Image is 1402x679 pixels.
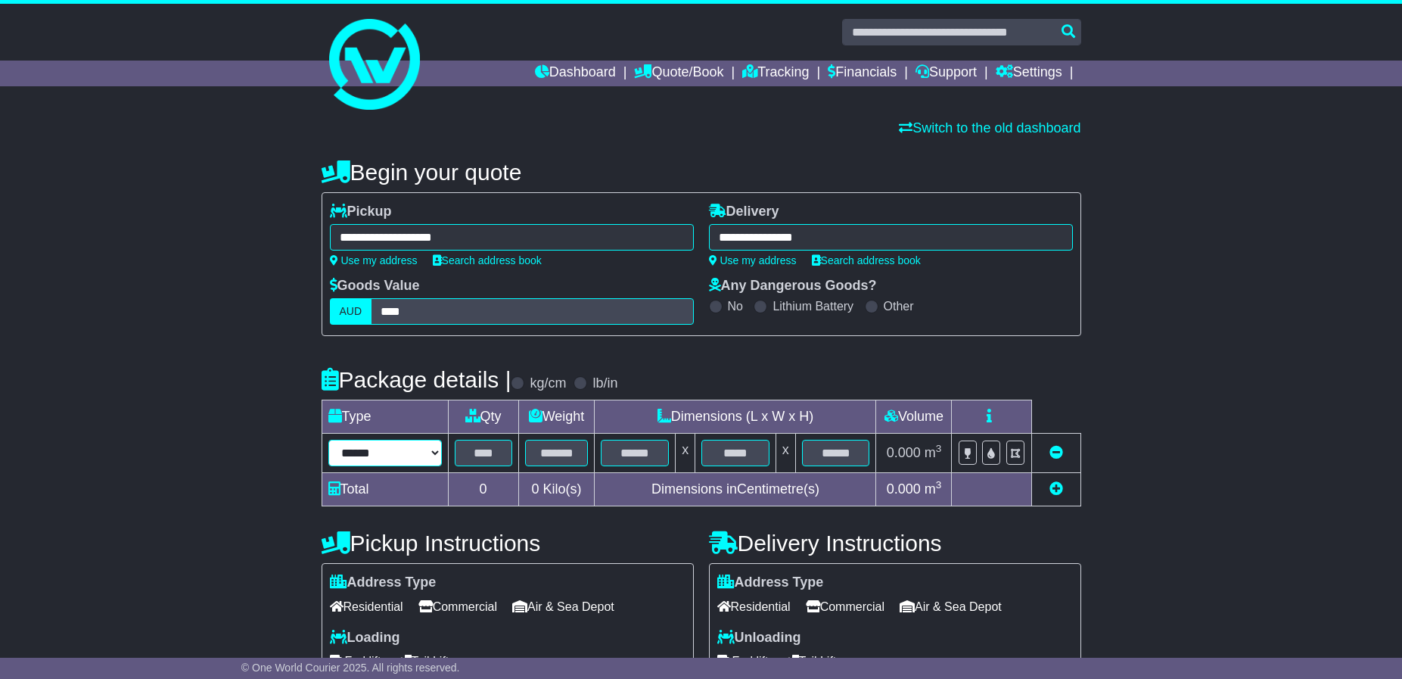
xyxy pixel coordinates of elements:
label: Address Type [717,575,824,591]
label: Loading [330,630,400,646]
a: Search address book [433,254,542,266]
label: Goods Value [330,278,420,294]
label: No [728,299,743,313]
span: Forklift [330,649,381,673]
label: Lithium Battery [772,299,853,313]
a: Settings [996,61,1062,86]
a: Tracking [742,61,809,86]
span: Tail Lift [396,649,449,673]
span: m [925,445,942,460]
td: x [676,434,695,473]
label: lb/in [592,375,617,392]
a: Switch to the old dashboard [899,120,1080,135]
td: Dimensions (L x W x H) [595,400,876,434]
a: Quote/Book [634,61,723,86]
label: Pickup [330,204,392,220]
span: Residential [330,595,403,618]
a: Support [915,61,977,86]
span: Forklift [717,649,769,673]
a: Financials [828,61,897,86]
td: 0 [448,473,518,506]
span: 0 [531,481,539,497]
td: Type [322,400,448,434]
h4: Begin your quote [322,160,1081,185]
label: Unloading [717,630,801,646]
label: Delivery [709,204,779,220]
td: Total [322,473,448,506]
a: Add new item [1049,481,1063,497]
sup: 3 [936,443,942,454]
td: Qty [448,400,518,434]
label: AUD [330,298,372,325]
h4: Delivery Instructions [709,531,1081,556]
label: Other [884,299,914,313]
span: 0.000 [887,445,921,460]
span: Residential [717,595,791,618]
td: Volume [876,400,952,434]
a: Use my address [709,254,797,266]
h4: Pickup Instructions [322,531,694,556]
span: m [925,481,942,497]
td: Weight [518,400,595,434]
h4: Package details | [322,367,511,392]
span: Tail Lift [784,649,837,673]
a: Search address book [812,254,921,266]
a: Use my address [330,254,418,266]
span: 0.000 [887,481,921,497]
sup: 3 [936,479,942,491]
td: Dimensions in Centimetre(s) [595,473,876,506]
a: Dashboard [535,61,616,86]
label: Any Dangerous Goods? [709,278,877,294]
span: Air & Sea Depot [900,595,1002,618]
span: © One World Courier 2025. All rights reserved. [241,662,460,674]
td: Kilo(s) [518,473,595,506]
span: Commercial [806,595,884,618]
span: Air & Sea Depot [512,595,614,618]
label: kg/cm [530,375,566,392]
td: x [776,434,795,473]
a: Remove this item [1049,445,1063,460]
span: Commercial [418,595,497,618]
label: Address Type [330,575,437,591]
